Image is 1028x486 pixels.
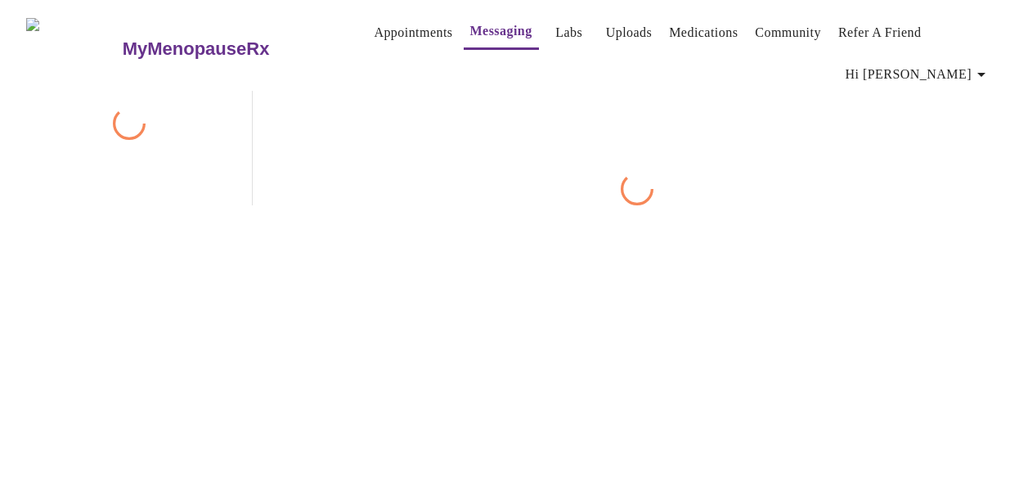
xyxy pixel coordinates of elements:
h3: MyMenopauseRx [123,38,270,60]
a: MyMenopauseRx [120,20,334,78]
a: Community [755,21,821,44]
img: MyMenopauseRx Logo [26,18,120,79]
button: Uploads [599,16,659,49]
button: Messaging [464,15,539,50]
a: Labs [555,21,582,44]
span: Hi [PERSON_NAME] [846,63,991,86]
button: Labs [543,16,595,49]
a: Refer a Friend [838,21,922,44]
button: Medications [662,16,744,49]
a: Medications [669,21,738,44]
button: Refer a Friend [832,16,928,49]
a: Uploads [606,21,653,44]
button: Hi [PERSON_NAME] [839,58,998,91]
button: Appointments [367,16,459,49]
a: Appointments [374,21,452,44]
a: Messaging [470,20,532,43]
button: Community [748,16,828,49]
